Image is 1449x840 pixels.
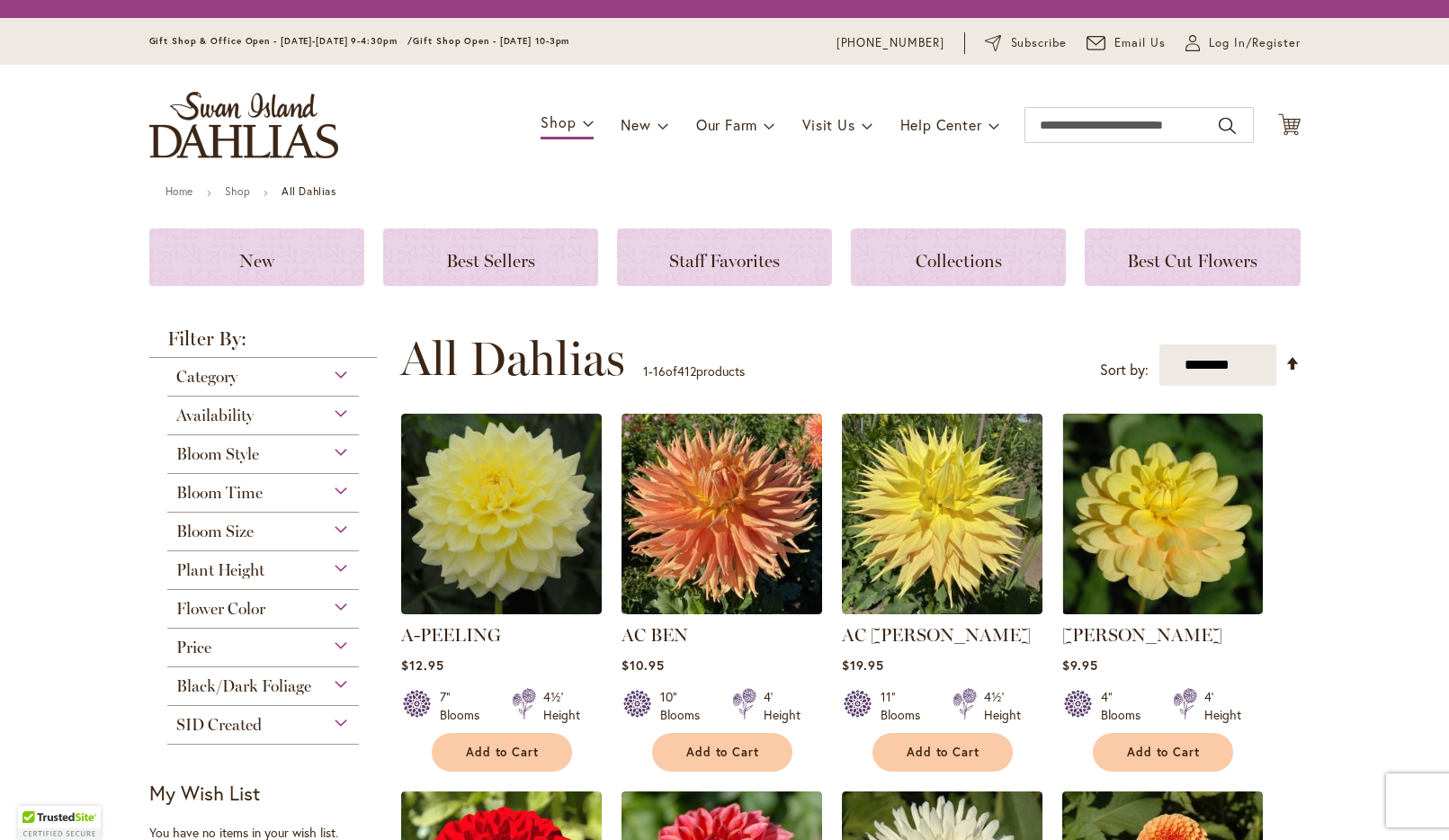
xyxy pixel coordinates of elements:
span: $19.95 [842,657,884,674]
div: TrustedSite Certified [18,806,101,840]
a: A-PEELING [401,624,501,646]
span: Best Sellers [446,250,535,272]
span: 412 [677,362,696,380]
a: Staff Favorites [617,228,832,286]
span: Our Farm [696,115,757,134]
a: [PHONE_NUMBER] [836,34,945,52]
span: Bloom Style [176,444,259,464]
a: New [149,228,364,286]
a: Best Cut Flowers [1085,228,1300,286]
a: Best Sellers [383,228,598,286]
div: 4½' Height [543,688,580,724]
strong: My Wish List [149,780,260,806]
button: Add to Cart [432,733,572,772]
span: Log In/Register [1209,34,1301,52]
span: Visit Us [802,115,854,134]
img: AC BEN [622,414,822,614]
span: Bloom Time [176,483,263,503]
a: AC Jeri [842,601,1042,618]
span: New [621,115,650,134]
strong: Filter By: [149,329,378,358]
span: Help Center [900,115,982,134]
a: AC BEN [622,624,688,646]
span: Flower Color [176,599,265,619]
span: $9.95 [1062,657,1098,674]
button: Add to Cart [1093,733,1233,772]
a: Home [165,184,193,198]
span: $10.95 [622,657,665,674]
a: AC BEN [622,601,822,618]
span: $12.95 [401,657,444,674]
a: Log In/Register [1185,34,1301,52]
div: 4½' Height [984,688,1021,724]
a: [PERSON_NAME] [1062,624,1222,646]
div: 7" Blooms [440,688,490,724]
span: All Dahlias [400,332,625,386]
span: Bloom Size [176,522,254,541]
img: AC Jeri [842,414,1042,614]
span: Staff Favorites [669,250,780,272]
a: Email Us [1087,34,1166,52]
strong: All Dahlias [282,184,336,198]
span: Add to Cart [686,745,760,760]
span: 1 [643,362,648,380]
span: Add to Cart [907,745,980,760]
div: 11" Blooms [881,688,931,724]
img: AHOY MATEY [1062,414,1263,614]
div: 4" Blooms [1101,688,1151,724]
a: store logo [149,92,338,158]
button: Add to Cart [652,733,792,772]
div: 4' Height [764,688,801,724]
span: Price [176,638,211,657]
span: Add to Cart [466,745,540,760]
span: Email Us [1114,34,1166,52]
span: 16 [653,362,666,380]
button: Add to Cart [872,733,1013,772]
a: AHOY MATEY [1062,601,1263,618]
img: A-Peeling [401,414,602,614]
a: A-Peeling [401,601,602,618]
span: Gift Shop & Office Open - [DATE]-[DATE] 9-4:30pm / [149,35,414,47]
span: Best Cut Flowers [1127,250,1257,272]
span: Plant Height [176,560,264,580]
span: Subscribe [1011,34,1068,52]
span: New [239,250,274,272]
p: - of products [643,357,745,386]
span: Collections [916,250,1002,272]
a: AC [PERSON_NAME] [842,624,1031,646]
span: Availability [176,406,254,425]
div: 4' Height [1204,688,1241,724]
a: Collections [851,228,1066,286]
a: Subscribe [985,34,1067,52]
span: Black/Dark Foliage [176,676,311,696]
label: Sort by: [1100,353,1149,387]
span: Gift Shop Open - [DATE] 10-3pm [413,35,569,47]
a: Shop [225,184,250,198]
div: 10" Blooms [660,688,711,724]
span: SID Created [176,715,262,735]
span: Category [176,367,237,387]
span: Shop [541,112,576,131]
span: Add to Cart [1127,745,1201,760]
